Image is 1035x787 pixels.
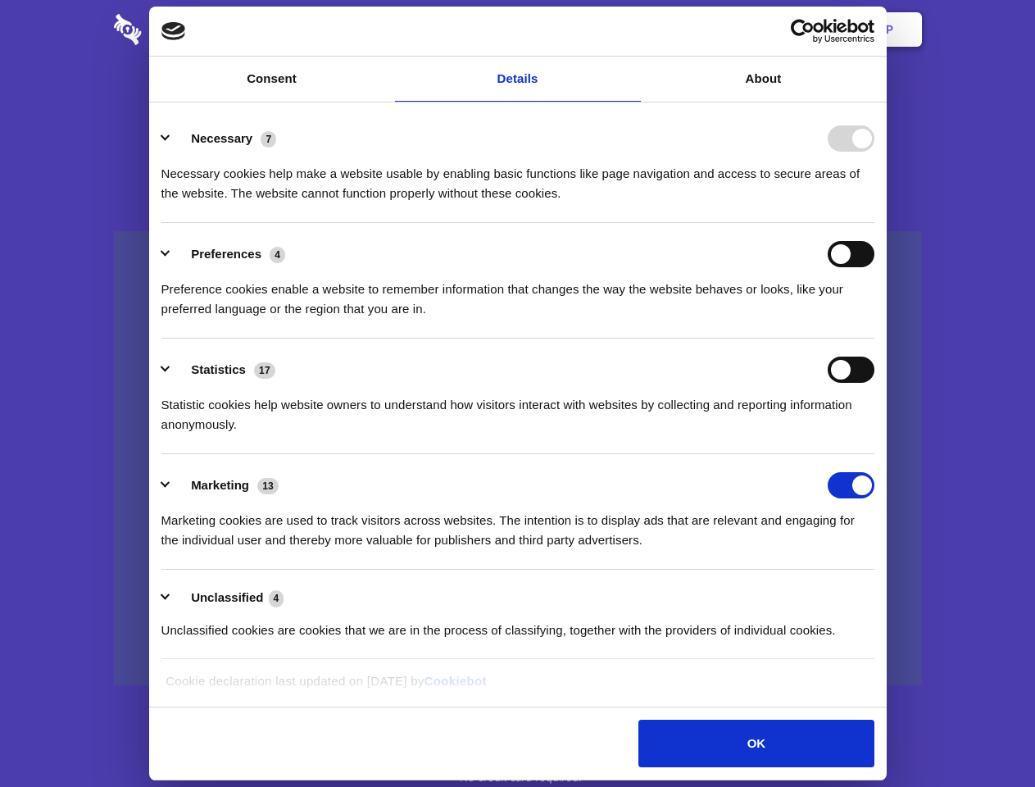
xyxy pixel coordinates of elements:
a: Contact [665,4,740,55]
a: Cookiebot [424,674,487,688]
span: 17 [254,362,275,379]
a: About [641,57,887,102]
label: Statistics [191,362,246,376]
button: Necessary (7) [161,125,287,152]
button: Preferences (4) [161,241,296,267]
button: OK [638,720,874,767]
label: Marketing [191,478,249,492]
label: Necessary [191,131,252,145]
img: logo-wordmark-white-trans-d4663122ce5f474addd5e946df7df03e33cb6a1c49d2221995e7729f52c070b2.svg [114,14,254,45]
span: 4 [270,247,285,263]
img: logo [161,22,186,40]
h1: Eliminate Slack Data Loss. [114,74,922,133]
div: Necessary cookies help make a website usable by enabling basic functions like page navigation and... [161,152,874,203]
a: Pricing [481,4,552,55]
a: Login [743,4,815,55]
button: Unclassified (4) [161,588,294,608]
button: Marketing (13) [161,472,289,498]
a: Wistia video thumbnail [114,231,922,686]
div: Marketing cookies are used to track visitors across websites. The intention is to display ads tha... [161,498,874,550]
span: 4 [269,590,284,607]
h4: Auto-redaction of sensitive data, encrypted data sharing and self-destructing private chats. Shar... [114,149,922,203]
div: Statistic cookies help website owners to understand how visitors interact with websites by collec... [161,383,874,434]
div: Unclassified cookies are cookies that we are in the process of classifying, together with the pro... [161,608,874,640]
div: Preference cookies enable a website to remember information that changes the way the website beha... [161,267,874,319]
iframe: Drift Widget Chat Controller [953,705,1015,767]
a: Usercentrics Cookiebot - opens in a new window [731,19,874,43]
span: 7 [261,131,276,148]
div: Cookie declaration last updated on [DATE] by [153,671,882,703]
button: Statistics (17) [161,357,286,383]
span: 13 [257,478,279,494]
a: Consent [149,57,395,102]
label: Preferences [191,247,261,261]
a: Details [395,57,641,102]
